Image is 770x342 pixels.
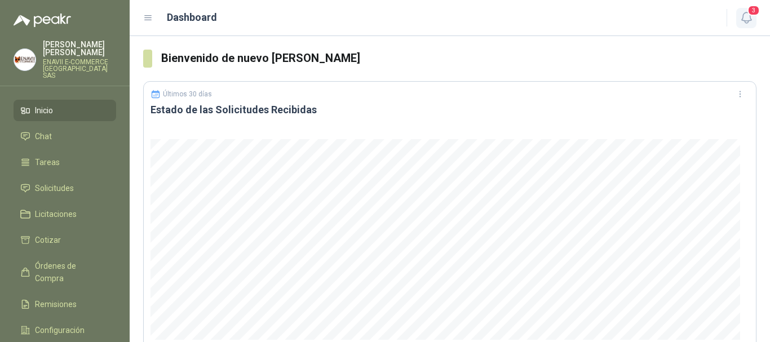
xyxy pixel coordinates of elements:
[14,49,36,70] img: Company Logo
[167,10,217,25] h1: Dashboard
[747,5,760,16] span: 3
[151,103,749,117] h3: Estado de las Solicitudes Recibidas
[14,203,116,225] a: Licitaciones
[35,234,61,246] span: Cotizar
[14,152,116,173] a: Tareas
[14,177,116,199] a: Solicitudes
[14,14,71,27] img: Logo peakr
[14,294,116,315] a: Remisiones
[35,260,105,285] span: Órdenes de Compra
[14,255,116,289] a: Órdenes de Compra
[163,90,212,98] p: Últimos 30 días
[35,208,77,220] span: Licitaciones
[161,50,756,67] h3: Bienvenido de nuevo [PERSON_NAME]
[14,229,116,251] a: Cotizar
[43,59,116,79] p: ENAVII E-COMMERCE [GEOGRAPHIC_DATA] SAS
[736,8,756,28] button: 3
[43,41,116,56] p: [PERSON_NAME] [PERSON_NAME]
[35,130,52,143] span: Chat
[35,104,53,117] span: Inicio
[14,100,116,121] a: Inicio
[35,156,60,168] span: Tareas
[35,182,74,194] span: Solicitudes
[14,319,116,341] a: Configuración
[14,126,116,147] a: Chat
[35,298,77,310] span: Remisiones
[35,324,85,336] span: Configuración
